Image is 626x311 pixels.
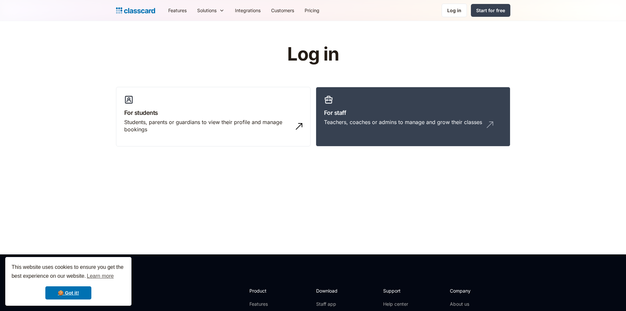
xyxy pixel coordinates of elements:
[316,87,510,147] a: For staffTeachers, coaches or admins to manage and grow their classes
[116,87,311,147] a: For studentsStudents, parents or guardians to view their profile and manage bookings
[192,3,230,18] div: Solutions
[249,301,285,307] a: Features
[383,287,410,294] h2: Support
[209,44,417,65] h1: Log in
[450,301,494,307] a: About us
[471,4,510,17] a: Start for free
[442,4,467,17] a: Log in
[447,7,461,14] div: Log in
[324,118,482,126] div: Teachers, coaches or admins to manage and grow their classes
[316,301,343,307] a: Staff app
[266,3,299,18] a: Customers
[383,301,410,307] a: Help center
[5,257,131,306] div: cookieconsent
[324,108,502,117] h3: For staff
[45,286,91,299] a: dismiss cookie message
[299,3,325,18] a: Pricing
[12,263,125,281] span: This website uses cookies to ensure you get the best experience on our website.
[124,118,289,133] div: Students, parents or guardians to view their profile and manage bookings
[476,7,505,14] div: Start for free
[230,3,266,18] a: Integrations
[116,6,155,15] a: home
[249,287,285,294] h2: Product
[197,7,217,14] div: Solutions
[86,271,115,281] a: learn more about cookies
[316,287,343,294] h2: Download
[450,287,494,294] h2: Company
[163,3,192,18] a: Features
[124,108,302,117] h3: For students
